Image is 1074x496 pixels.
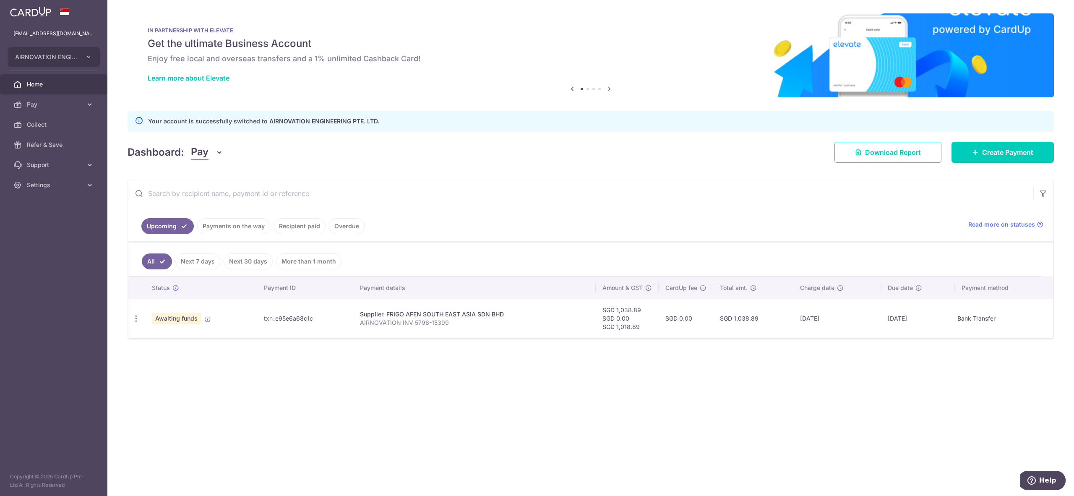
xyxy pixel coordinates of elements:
[982,147,1033,157] span: Create Payment
[955,277,1053,299] th: Payment method
[128,13,1054,97] img: Renovation banner
[957,315,996,322] span: translation missing: en.dashboard.dashboard_payments_table.bank_transfer
[224,253,273,269] a: Next 30 days
[142,253,172,269] a: All
[602,284,643,292] span: Amount & GST
[800,284,834,292] span: Charge date
[596,299,659,338] td: SGD 1,038.89 SGD 0.00 SGD 1,018.89
[8,47,100,67] button: AIRNOVATION ENGINEERING PTE. LTD.
[27,161,82,169] span: Support
[360,318,589,327] p: AIRNOVATION INV 5796-15399
[360,310,589,318] div: Supplier. FRIGO AFEN SOUTH EAST ASIA SDN BHD
[888,284,913,292] span: Due date
[276,253,341,269] a: More than 1 month
[175,253,220,269] a: Next 7 days
[128,180,1033,207] input: Search by recipient name, payment id or reference
[191,144,223,160] button: Pay
[881,299,955,338] td: [DATE]
[257,299,354,338] td: txn_e95e6a68c1c
[141,218,194,234] a: Upcoming
[951,142,1054,163] a: Create Payment
[19,6,36,13] span: Help
[148,74,229,82] a: Learn more about Elevate
[15,53,77,61] span: AIRNOVATION ENGINEERING PTE. LTD.
[148,54,1034,64] h6: Enjoy free local and overseas transfers and a 1% unlimited Cashback Card!
[27,80,82,89] span: Home
[659,299,713,338] td: SGD 0.00
[27,120,82,129] span: Collect
[968,220,1043,229] a: Read more on statuses
[720,284,748,292] span: Total amt.
[257,277,354,299] th: Payment ID
[191,144,209,160] span: Pay
[128,145,184,160] h4: Dashboard:
[968,220,1035,229] span: Read more on statuses
[793,299,881,338] td: [DATE]
[27,100,82,109] span: Pay
[834,142,941,163] a: Download Report
[152,313,201,324] span: Awaiting funds
[148,37,1034,50] h5: Get the ultimate Business Account
[665,284,697,292] span: CardUp fee
[152,284,170,292] span: Status
[148,116,379,126] p: Your account is successfully switched to AIRNOVATION ENGINEERING PTE. LTD.
[13,29,94,38] p: [EMAIL_ADDRESS][DOMAIN_NAME]
[713,299,793,338] td: SGD 1,038.89
[10,7,51,17] img: CardUp
[865,147,921,157] span: Download Report
[27,141,82,149] span: Refer & Save
[329,218,365,234] a: Overdue
[353,277,596,299] th: Payment details
[197,218,270,234] a: Payments on the way
[1020,471,1066,492] iframe: Opens a widget where you can find more information
[274,218,326,234] a: Recipient paid
[27,181,82,189] span: Settings
[148,27,1034,34] p: IN PARTNERSHIP WITH ELEVATE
